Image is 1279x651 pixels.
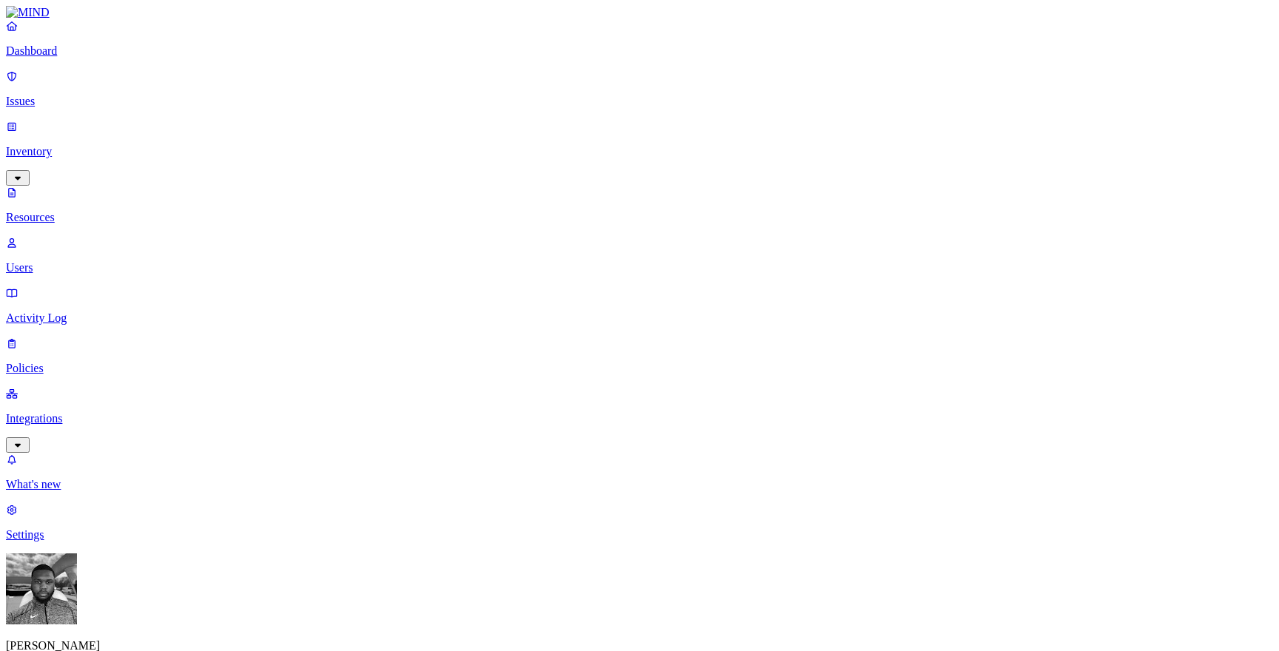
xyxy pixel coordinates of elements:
img: MIND [6,6,50,19]
a: MIND [6,6,1273,19]
a: Resources [6,186,1273,224]
a: What's new [6,453,1273,491]
a: Issues [6,70,1273,108]
p: Policies [6,362,1273,375]
p: What's new [6,478,1273,491]
p: Users [6,261,1273,274]
a: Users [6,236,1273,274]
p: Issues [6,95,1273,108]
p: Activity Log [6,311,1273,325]
p: Dashboard [6,44,1273,58]
a: Activity Log [6,286,1273,325]
p: Integrations [6,412,1273,425]
p: Inventory [6,145,1273,158]
a: Dashboard [6,19,1273,58]
p: Settings [6,528,1273,542]
a: Policies [6,337,1273,375]
p: Resources [6,211,1273,224]
img: Cameron White [6,553,77,624]
a: Inventory [6,120,1273,183]
a: Settings [6,503,1273,542]
a: Integrations [6,387,1273,451]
